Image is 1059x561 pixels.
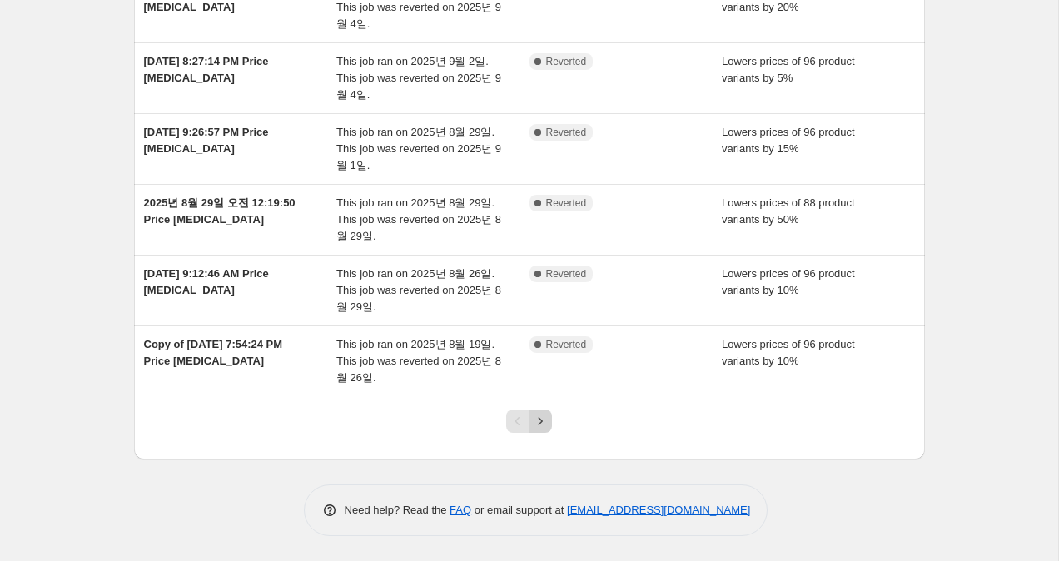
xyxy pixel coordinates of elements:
[471,504,567,516] span: or email support at
[506,410,552,433] nav: Pagination
[450,504,471,516] a: FAQ
[546,55,587,68] span: Reverted
[546,267,587,280] span: Reverted
[567,504,750,516] a: [EMAIL_ADDRESS][DOMAIN_NAME]
[336,126,501,171] span: This job ran on 2025년 8월 29일. This job was reverted on 2025년 9월 1일.
[722,55,855,84] span: Lowers prices of 96 product variants by 5%
[546,126,587,139] span: Reverted
[144,267,269,296] span: [DATE] 9:12:46 AM Price [MEDICAL_DATA]
[336,267,501,313] span: This job ran on 2025년 8월 26일. This job was reverted on 2025년 8월 29일.
[546,338,587,351] span: Reverted
[336,55,501,101] span: This job ran on 2025년 9월 2일. This job was reverted on 2025년 9월 4일.
[722,267,855,296] span: Lowers prices of 96 product variants by 10%
[336,338,501,384] span: This job ran on 2025년 8월 19일. This job was reverted on 2025년 8월 26일.
[722,338,855,367] span: Lowers prices of 96 product variants by 10%
[345,504,450,516] span: Need help? Read the
[144,55,269,84] span: [DATE] 8:27:14 PM Price [MEDICAL_DATA]
[144,126,269,155] span: [DATE] 9:26:57 PM Price [MEDICAL_DATA]
[144,338,283,367] span: Copy of [DATE] 7:54:24 PM Price [MEDICAL_DATA]
[336,196,501,242] span: This job ran on 2025년 8월 29일. This job was reverted on 2025년 8월 29일.
[722,196,855,226] span: Lowers prices of 88 product variants by 50%
[546,196,587,210] span: Reverted
[144,196,296,226] span: 2025년 8월 29일 오전 12:19:50 Price [MEDICAL_DATA]
[722,126,855,155] span: Lowers prices of 96 product variants by 15%
[529,410,552,433] button: Next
